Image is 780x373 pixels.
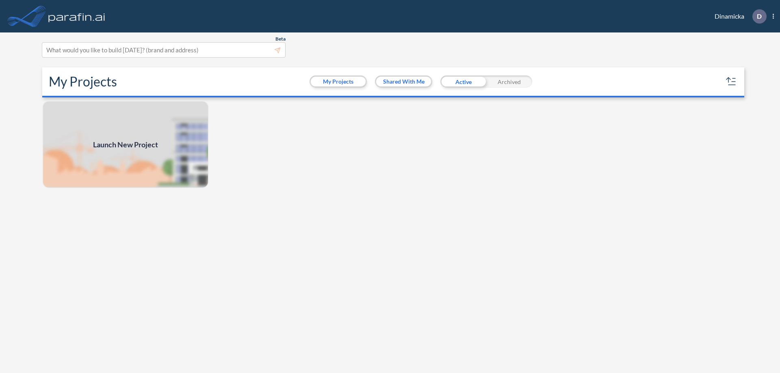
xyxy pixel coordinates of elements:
[757,13,762,20] p: D
[49,74,117,89] h2: My Projects
[725,75,738,88] button: sort
[47,8,107,24] img: logo
[376,77,431,86] button: Shared With Me
[275,36,286,42] span: Beta
[702,9,774,24] div: Dinamicka
[42,101,209,188] img: add
[486,75,532,88] div: Archived
[42,101,209,188] a: Launch New Project
[93,139,158,150] span: Launch New Project
[440,75,486,88] div: Active
[311,77,366,86] button: My Projects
